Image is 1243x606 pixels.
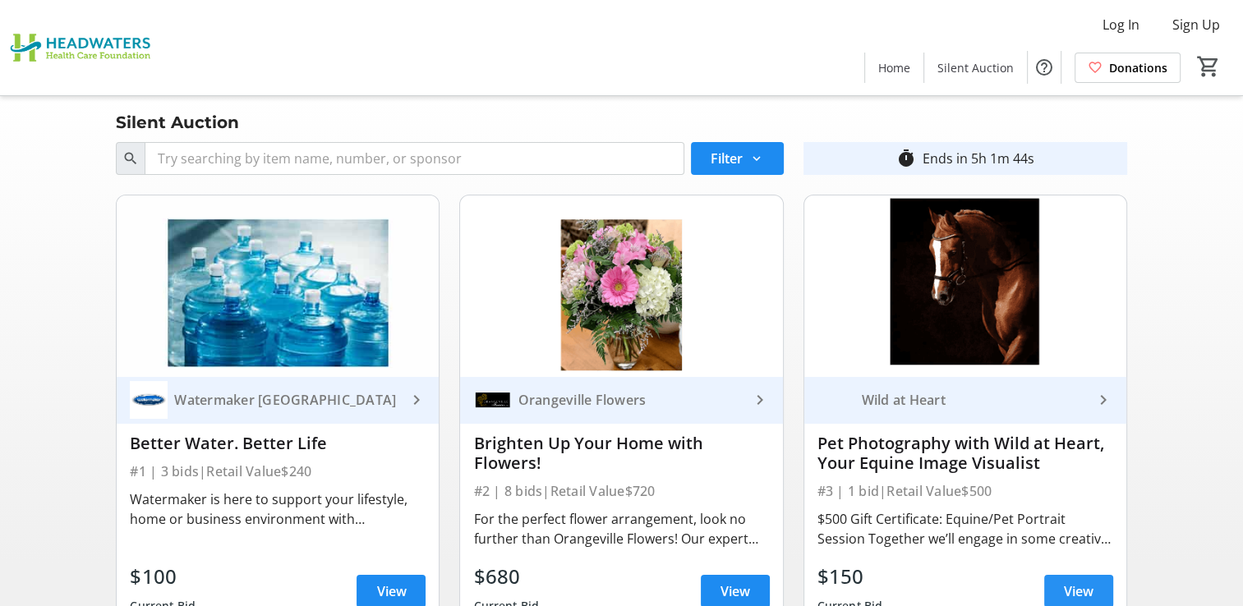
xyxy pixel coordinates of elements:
mat-icon: keyboard_arrow_right [406,390,426,410]
span: View [720,581,750,601]
div: Brighten Up Your Home with Flowers! [473,434,769,473]
div: Watermaker [GEOGRAPHIC_DATA] [168,392,406,408]
a: Orangeville FlowersOrangeville Flowers [460,377,782,424]
div: Pet Photography with Wild at Heart, Your Equine Image Visualist [817,434,1113,473]
a: Watermaker OrangevilleWatermaker [GEOGRAPHIC_DATA] [117,377,439,424]
div: Better Water. Better Life [130,434,426,453]
img: Wild at Heart [817,381,855,419]
button: Log In [1089,11,1153,38]
span: Donations [1109,59,1167,76]
a: Home [865,53,923,83]
span: View [1064,581,1093,601]
img: Orangeville Flowers [473,381,511,419]
div: Orangeville Flowers [511,392,749,408]
div: $500 Gift Certificate: Equine/Pet Portrait Session Together we’ll engage in some creative shenani... [817,509,1113,549]
a: Silent Auction [924,53,1027,83]
div: Watermaker is here to support your lifestyle, home or business environment with [MEDICAL_DATA] tr... [130,489,426,529]
span: View [376,581,406,601]
span: Filter [711,149,743,168]
div: #1 | 3 bids | Retail Value $240 [130,460,426,483]
img: Watermaker Orangeville [130,381,168,419]
a: Wild at HeartWild at Heart [804,377,1126,424]
div: Ends in 5h 1m 44s [923,149,1034,168]
button: Sign Up [1159,11,1233,38]
img: Better Water. Better Life [117,195,439,377]
div: Wild at Heart [855,392,1093,408]
span: Log In [1103,15,1139,34]
span: Sign Up [1172,15,1220,34]
div: $680 [473,562,539,591]
button: Help [1028,51,1061,84]
mat-icon: keyboard_arrow_right [1093,390,1113,410]
a: Donations [1075,53,1181,83]
mat-icon: keyboard_arrow_right [750,390,770,410]
img: Pet Photography with Wild at Heart, Your Equine Image Visualist [804,195,1126,377]
div: Silent Auction [106,109,249,135]
button: Cart [1194,52,1223,81]
span: Home [878,59,910,76]
input: Try searching by item name, number, or sponsor [145,142,684,175]
img: Headwaters Health Care Foundation's Logo [10,7,156,89]
div: $100 [130,562,196,591]
mat-icon: timer_outline [896,149,916,168]
button: Filter [691,142,784,175]
img: Brighten Up Your Home with Flowers! [460,195,782,377]
div: #3 | 1 bid | Retail Value $500 [817,480,1113,503]
span: Silent Auction [937,59,1014,76]
div: $150 [817,562,883,591]
div: For the perfect flower arrangement, look no further than Orangeville Flowers! Our expert florists... [473,509,769,549]
div: #2 | 8 bids | Retail Value $720 [473,480,769,503]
